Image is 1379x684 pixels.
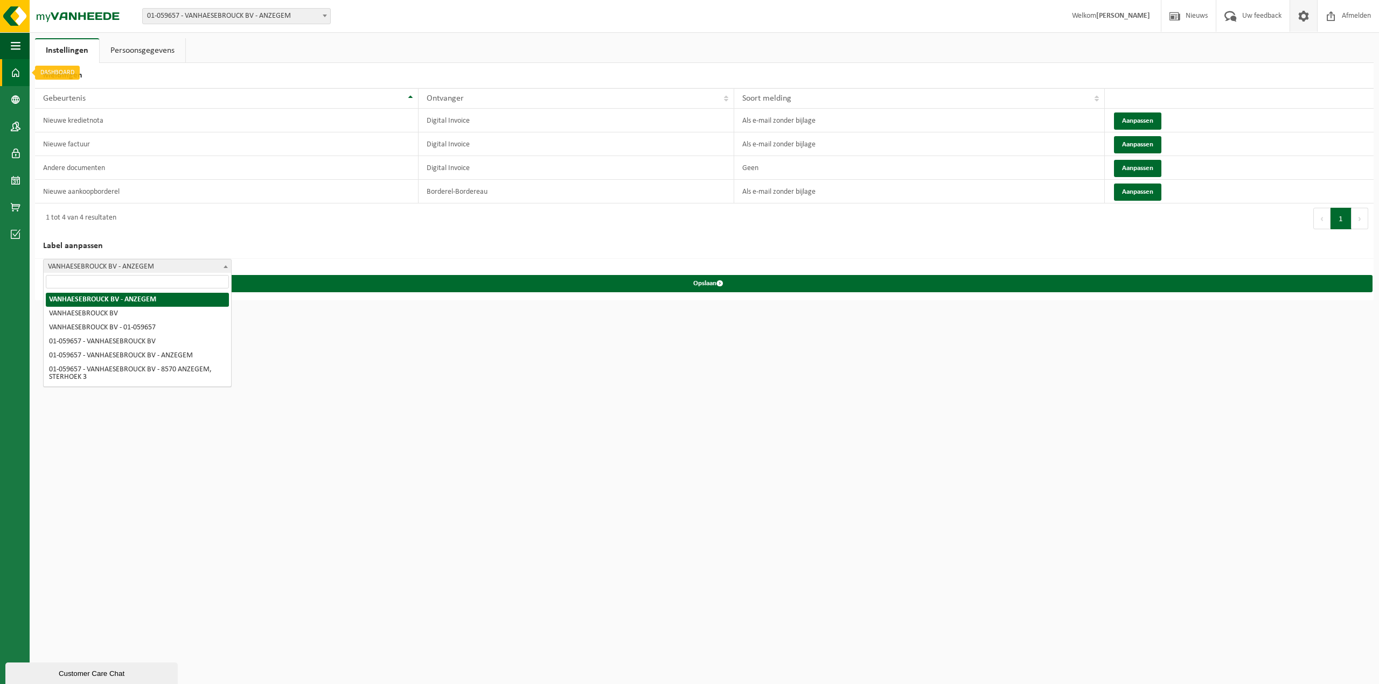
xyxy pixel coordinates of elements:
[46,321,229,335] li: VANHAESEBROUCK BV - 01-059657
[46,307,229,321] li: VANHAESEBROUCK BV
[142,8,331,24] span: 01-059657 - VANHAESEBROUCK BV - ANZEGEM
[35,63,1374,88] h2: Meldingen
[44,259,231,274] span: VANHAESEBROUCK BV - ANZEGEM
[35,132,419,156] td: Nieuwe factuur
[35,234,1374,259] h2: Label aanpassen
[1352,208,1368,229] button: Next
[46,293,229,307] li: VANHAESEBROUCK BV - ANZEGEM
[44,275,1373,292] button: Opslaan
[734,156,1105,180] td: Geen
[35,38,99,63] a: Instellingen
[734,132,1105,156] td: Als e-mail zonder bijlage
[427,94,464,103] span: Ontvanger
[46,349,229,363] li: 01-059657 - VANHAESEBROUCK BV - ANZEGEM
[35,109,419,132] td: Nieuwe kredietnota
[143,9,330,24] span: 01-059657 - VANHAESEBROUCK BV - ANZEGEM
[1114,136,1161,153] button: Aanpassen
[419,156,734,180] td: Digital Invoice
[35,156,419,180] td: Andere documenten
[419,109,734,132] td: Digital Invoice
[1114,112,1161,130] button: Aanpassen
[43,259,232,275] span: VANHAESEBROUCK BV - ANZEGEM
[1096,12,1150,20] strong: [PERSON_NAME]
[1114,160,1161,177] button: Aanpassen
[1331,208,1352,229] button: 1
[734,109,1105,132] td: Als e-mail zonder bijlage
[35,180,419,203] td: Nieuwe aankoopborderel
[46,335,229,349] li: 01-059657 - VANHAESEBROUCK BV
[734,180,1105,203] td: Als e-mail zonder bijlage
[1313,208,1331,229] button: Previous
[742,94,791,103] span: Soort melding
[5,660,180,684] iframe: chat widget
[1114,184,1161,201] button: Aanpassen
[419,180,734,203] td: Borderel-Bordereau
[100,38,185,63] a: Persoonsgegevens
[40,209,116,228] div: 1 tot 4 van 4 resultaten
[419,132,734,156] td: Digital Invoice
[46,363,229,384] li: 01-059657 - VANHAESEBROUCK BV - 8570 ANZEGEM, STERHOEK 3
[43,94,86,103] span: Gebeurtenis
